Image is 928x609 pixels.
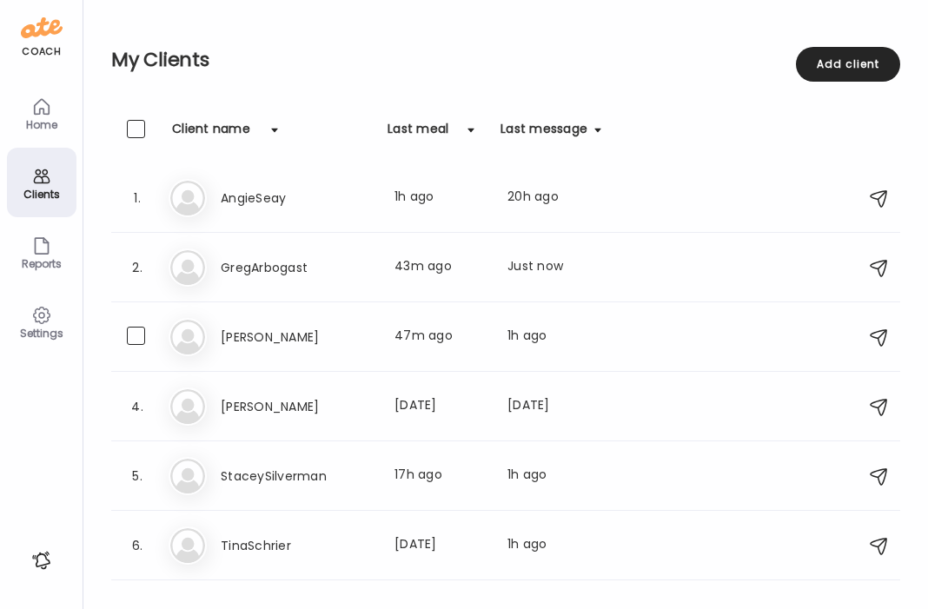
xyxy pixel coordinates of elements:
div: [DATE] [394,396,487,417]
h3: GregArbogast [221,257,374,278]
div: 5. [127,466,148,487]
div: 1. [127,188,148,209]
h3: [PERSON_NAME] [221,327,374,348]
h3: [PERSON_NAME] [221,396,374,417]
div: Last message [500,120,587,148]
div: [DATE] [394,535,487,556]
div: 4. [127,396,148,417]
div: 43m ago [394,257,487,278]
div: Clients [10,189,73,200]
div: [DATE] [507,396,601,417]
h2: My Clients [111,47,900,73]
h3: AngieSeay [221,188,374,209]
div: 1h ago [394,188,487,209]
div: coach [22,44,61,59]
h3: TinaSchrier [221,535,374,556]
div: Add client [796,47,900,82]
div: 1h ago [507,466,601,487]
div: Reports [10,258,73,269]
div: 1h ago [507,535,601,556]
img: ate [21,14,63,42]
div: 17h ago [394,466,487,487]
div: Home [10,119,73,130]
div: 2. [127,257,148,278]
div: 1h ago [507,327,601,348]
div: 20h ago [507,188,601,209]
h3: StaceySilverman [221,466,374,487]
div: Last meal [388,120,448,148]
div: Settings [10,328,73,339]
div: Client name [172,120,250,148]
div: 47m ago [394,327,487,348]
div: Just now [507,257,601,278]
div: 6. [127,535,148,556]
